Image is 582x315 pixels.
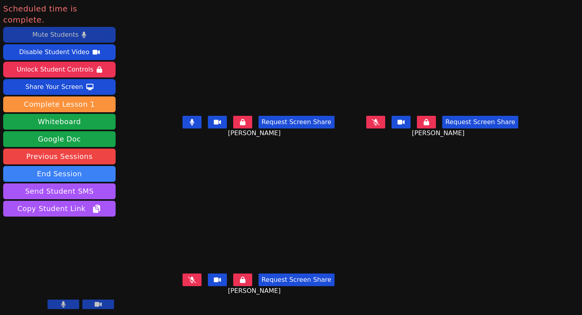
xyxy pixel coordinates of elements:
[228,286,283,296] span: [PERSON_NAME]
[3,62,116,77] button: Unlock Student Controls
[17,63,93,76] div: Unlock Student Controls
[19,46,89,58] div: Disable Student Video
[442,116,518,128] button: Request Screen Share
[3,3,116,25] span: Scheduled time is complete.
[3,166,116,182] button: End Session
[3,201,116,217] button: Copy Student Link
[3,44,116,60] button: Disable Student Video
[3,79,116,95] button: Share Your Screen
[17,203,101,214] span: Copy Student Link
[3,131,116,147] a: Google Doc
[3,27,116,43] button: Mute Students
[228,128,283,138] span: [PERSON_NAME]
[3,183,116,199] button: Send Student SMS
[3,114,116,130] button: Whiteboard
[259,116,335,128] button: Request Screen Share
[412,128,466,138] span: [PERSON_NAME]
[32,28,78,41] div: Mute Students
[259,274,335,286] button: Request Screen Share
[3,96,116,112] button: Complete Lesson 1
[3,149,116,164] a: Previous Sessions
[25,81,83,93] div: Share Your Screen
